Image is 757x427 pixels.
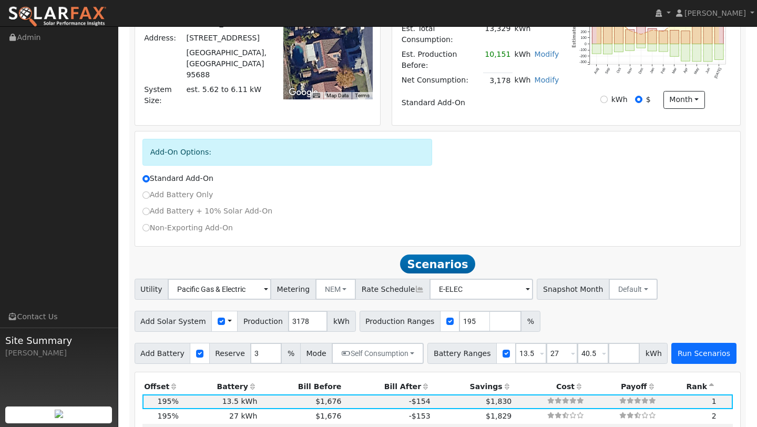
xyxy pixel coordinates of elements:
rect: onclick="" [648,44,657,52]
text: 0 [585,42,587,46]
rect: onclick="" [603,44,612,54]
input: Standard Add-On [142,175,150,182]
th: Bill After [343,380,432,394]
span: Rank [686,382,707,391]
td: 13.5 kWh [180,394,259,409]
text: Sep [604,67,610,75]
td: Standard Add-On [400,96,561,110]
a: Terms [355,93,370,98]
text: Mar [671,67,678,74]
span: % [521,311,540,332]
text: 200 [580,30,587,34]
span: Add Battery [135,343,191,364]
img: Google [286,86,321,99]
button: month [663,91,705,109]
td: 13,329 [483,21,513,47]
circle: onclick="" [629,30,631,32]
div: Add-On Options: [142,139,432,166]
rect: onclick="" [715,16,724,44]
rect: onclick="" [692,44,701,62]
text: Nov [627,67,633,74]
span: Payoff [621,382,647,391]
rect: onclick="" [703,44,712,62]
text: Estimated $ [571,19,577,48]
span: Snapshot Month [537,279,609,300]
label: $ [646,94,651,105]
th: Battery [180,380,259,394]
span: Savings [470,382,503,391]
span: $1,676 [315,412,341,420]
span: Mode [300,343,332,364]
td: kWh [513,73,533,88]
span: Cost [556,382,575,391]
label: Non-Exporting Add-On [142,222,233,233]
button: NEM [315,279,356,300]
span: kWh [639,343,668,364]
text: May [693,67,700,75]
input: Select a Rate Schedule [429,279,533,300]
button: Self Consumption [332,343,424,364]
span: Scenarios [400,255,475,273]
td: Est. Total Consumption: [400,21,483,47]
a: Modify [535,50,559,58]
span: Battery Ranges [427,343,497,364]
span: Add Solar System [135,311,212,332]
circle: onclick="" [651,29,653,31]
rect: onclick="" [692,25,701,44]
text: Aug [593,67,599,75]
text: 300 [580,24,587,27]
span: Reserve [209,343,251,364]
button: Keyboard shortcuts [313,92,320,99]
td: [STREET_ADDRESS] [185,30,272,45]
rect: onclick="" [626,44,635,51]
rect: onclick="" [670,30,679,44]
th: Bill Before [259,380,343,394]
rect: onclick="" [659,31,668,44]
img: SolarFax [8,6,107,28]
rect: onclick="" [637,26,646,44]
button: Run Scenarios [671,343,736,364]
label: Standard Add-On [142,173,213,184]
button: Map Data [326,92,349,99]
text: Jan [649,67,655,74]
div: [PERSON_NAME] [5,348,112,359]
text: -100 [579,48,587,52]
rect: onclick="" [715,44,724,60]
td: 3,178 [483,73,513,88]
span: Production Ranges [360,311,441,332]
text: Apr [683,67,689,74]
input: kWh [600,96,608,103]
input: Select a Utility [168,279,271,300]
input: $ [635,96,642,103]
rect: onclick="" [703,21,712,44]
text: Dec [638,67,644,74]
rect: onclick="" [648,28,657,44]
a: Modify [535,76,559,84]
rect: onclick="" [681,31,690,44]
span: $1,829 [486,412,512,420]
rect: onclick="" [681,44,690,62]
span: kWh [327,311,355,332]
span: -$153 [409,412,431,420]
rect: onclick="" [603,16,612,44]
td: Net Consumption: [400,73,483,88]
span: % [281,343,300,364]
td: Address: [142,30,185,45]
th: Offset [142,380,181,394]
rect: onclick="" [592,15,601,44]
span: 195% [158,412,179,420]
label: kWh [611,94,628,105]
span: 2 [712,412,717,420]
label: Add Battery Only [142,189,213,200]
rect: onclick="" [592,44,601,54]
rect: onclick="" [670,44,679,57]
span: Utility [135,279,169,300]
td: kWh [513,47,533,73]
img: retrieve [55,410,63,418]
text: Feb [660,67,666,75]
rect: onclick="" [626,29,635,44]
a: Open this area in Google Maps (opens a new window) [286,86,321,99]
text: Jun [705,67,711,74]
td: [GEOGRAPHIC_DATA], [GEOGRAPHIC_DATA] 95688 [185,45,272,82]
span: $1,676 [315,397,341,405]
